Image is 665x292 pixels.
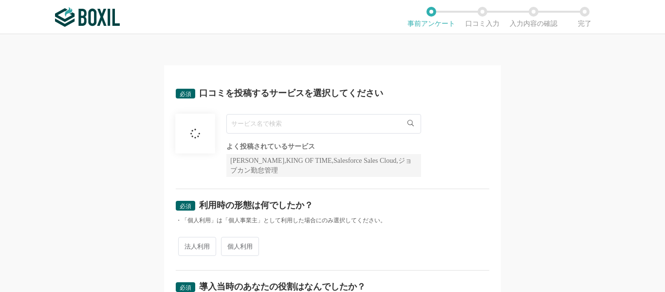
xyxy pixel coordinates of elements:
div: 導入当時のあなたの役割はなんでしたか？ [199,282,366,291]
div: ・「個人利用」は「個人事業主」として利用した場合にのみ選択してください。 [176,216,489,225]
span: 必須 [180,91,191,97]
li: 口コミ入力 [457,7,508,27]
div: [PERSON_NAME],KING OF TIME,Salesforce Sales Cloud,ジョブカン勤怠管理 [226,154,421,177]
span: 必須 [180,203,191,210]
img: ボクシルSaaS_ロゴ [55,7,120,27]
li: 完了 [559,7,610,27]
input: サービス名で検索 [226,114,421,134]
span: 法人利用 [178,237,216,256]
li: 入力内容の確認 [508,7,559,27]
div: よく投稿されているサービス [226,143,421,150]
div: 利用時の形態は何でしたか？ [199,201,313,210]
span: 必須 [180,284,191,291]
span: 個人利用 [221,237,259,256]
li: 事前アンケート [406,7,457,27]
div: 口コミを投稿するサービスを選択してください [199,89,383,97]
